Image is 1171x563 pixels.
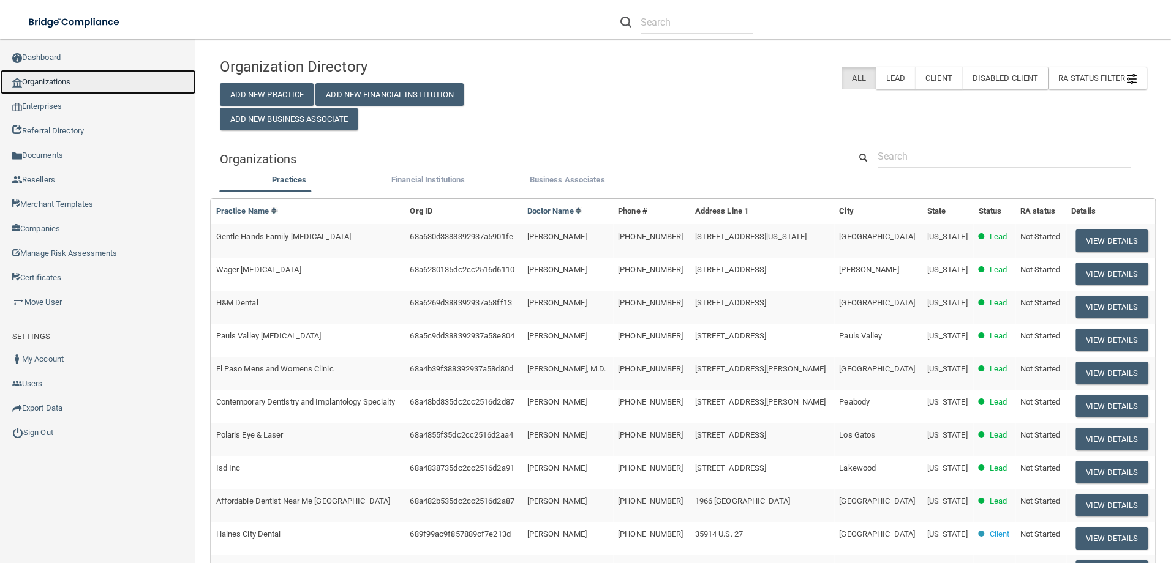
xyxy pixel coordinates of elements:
[695,496,790,505] span: 1966 [GEOGRAPHIC_DATA]
[962,67,1049,89] label: Disabled Client
[695,529,743,539] span: 35914 U.S. 27
[1058,73,1137,83] span: RA Status Filter
[618,331,683,340] span: [PHONE_NUMBER]
[1020,364,1060,373] span: Not Started
[839,397,870,406] span: Peabody
[12,379,22,389] img: icon-users.e205127d.png
[12,427,23,438] img: ic_power_dark.7ecde6b1.png
[410,364,513,373] span: 68a4b39f388392937a58d80d
[695,430,767,439] span: [STREET_ADDRESS]
[618,430,683,439] span: [PHONE_NUMBER]
[365,173,492,187] label: Financial Institutions
[695,364,826,373] span: [STREET_ADDRESS][PERSON_NAME]
[216,397,396,406] span: Contemporary Dentistry and Implantology Specialty
[12,78,22,88] img: organization-icon.f8decf85.png
[990,329,1007,343] p: Lead
[927,430,968,439] span: [US_STATE]
[695,463,767,472] span: [STREET_ADDRESS]
[410,463,514,472] span: 68a4838735dc2cc2516d2a91
[527,529,587,539] span: [PERSON_NAME]
[220,173,359,190] li: Practices
[1075,395,1148,417] button: View Details
[1075,329,1148,351] button: View Details
[12,53,22,63] img: ic_dashboard_dark.d01f4a41.png
[618,364,683,373] span: [PHONE_NUMBER]
[12,175,22,185] img: ic_reseller.de258add.png
[990,296,1007,310] p: Lead
[216,265,301,274] span: Wager [MEDICAL_DATA]
[618,232,683,241] span: [PHONE_NUMBER]
[527,331,587,340] span: [PERSON_NAME]
[839,496,915,505] span: [GEOGRAPHIC_DATA]
[839,463,876,472] span: Lakewood
[12,103,22,111] img: enterprise.0d942306.png
[1127,74,1137,84] img: icon-filter@2x.21656d0b.png
[527,430,587,439] span: [PERSON_NAME]
[1020,298,1060,307] span: Not Started
[1015,199,1066,224] th: RA status
[410,397,514,406] span: 68a48bd835dc2cc2516d2d87
[1020,232,1060,241] span: Not Started
[216,232,351,241] span: Gentle Hands Family [MEDICAL_DATA]
[839,364,915,373] span: [GEOGRAPHIC_DATA]
[695,232,807,241] span: [STREET_ADDRESS][US_STATE]
[1020,463,1060,472] span: Not Started
[842,67,875,89] label: All
[927,232,968,241] span: [US_STATE]
[927,529,968,539] span: [US_STATE]
[410,265,514,274] span: 68a6280135dc2cc2516d6110
[990,263,1007,277] p: Lead
[927,397,968,406] span: [US_STATE]
[220,152,832,166] h5: Organizations
[927,463,968,472] span: [US_STATE]
[504,173,631,187] label: Business Associates
[927,364,968,373] span: [US_STATE]
[527,232,587,241] span: [PERSON_NAME]
[695,265,767,274] span: [STREET_ADDRESS]
[216,331,322,340] span: Pauls Valley [MEDICAL_DATA]
[618,529,683,539] span: [PHONE_NUMBER]
[990,362,1007,376] p: Lead
[695,298,767,307] span: [STREET_ADDRESS]
[690,199,835,224] th: Address Line 1
[527,364,606,373] span: [PERSON_NAME], M.D.
[927,496,968,505] span: [US_STATE]
[1075,461,1148,483] button: View Details
[527,265,587,274] span: [PERSON_NAME]
[1020,430,1060,439] span: Not Started
[839,265,898,274] span: [PERSON_NAME]
[834,199,922,224] th: City
[1075,428,1148,450] button: View Details
[1075,263,1148,285] button: View Details
[527,206,582,215] a: Doctor Name
[990,395,1007,409] p: Lead
[1020,331,1060,340] span: Not Started
[410,430,513,439] span: 68a4855f35dc2cc2516d2aa4
[839,331,882,340] span: Pauls Valley
[527,463,587,472] span: [PERSON_NAME]
[216,298,258,307] span: H&M Dental
[618,265,683,274] span: [PHONE_NUMBER]
[876,67,915,89] label: Lead
[839,529,915,539] span: [GEOGRAPHIC_DATA]
[1075,527,1148,550] button: View Details
[216,364,334,373] span: El Paso Mens and Womens Clinic
[410,496,514,505] span: 68a482b535dc2cc2516d2a87
[220,108,358,130] button: Add New Business Associate
[216,463,241,472] span: Isd Inc
[618,397,683,406] span: [PHONE_NUMBER]
[990,229,1007,244] p: Lead
[1020,529,1060,539] span: Not Started
[498,173,637,190] li: Business Associate
[410,232,513,241] span: 68a630d3388392937a5901fe
[220,59,516,75] h4: Organization Directory
[974,199,1015,224] th: Status
[410,331,514,340] span: 68a5c9dd388392937a58e804
[959,476,1156,525] iframe: Drift Widget Chat Controller
[618,463,683,472] span: [PHONE_NUMBER]
[1020,397,1060,406] span: Not Started
[915,67,962,89] label: Client
[272,175,306,184] span: Practices
[695,397,826,406] span: [STREET_ADDRESS][PERSON_NAME]
[12,151,22,161] img: icon-documents.8dae5593.png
